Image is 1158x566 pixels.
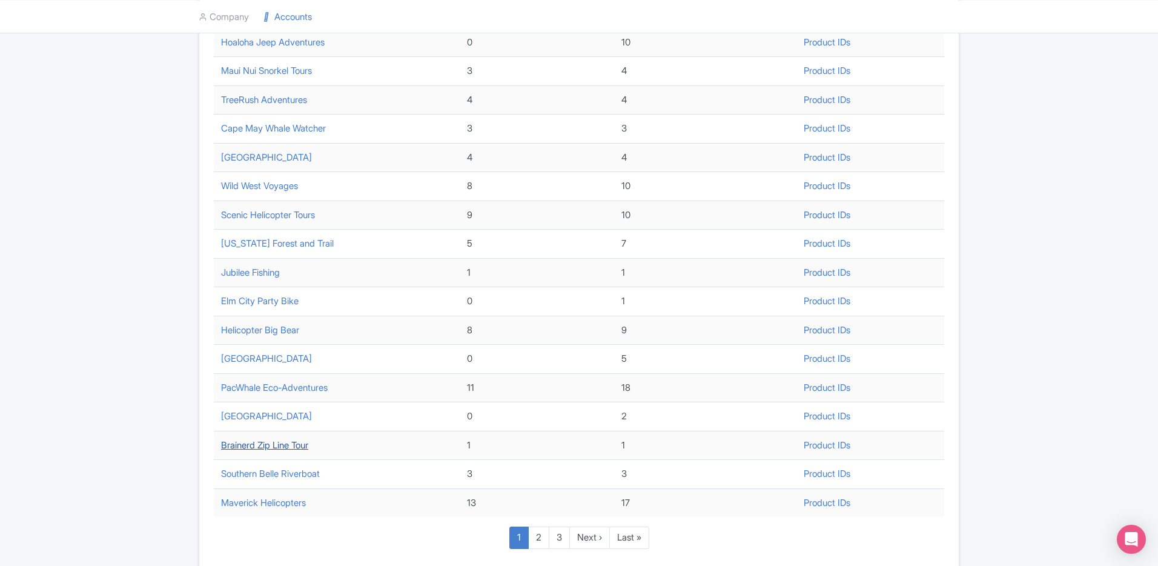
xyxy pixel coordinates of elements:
[614,488,797,517] td: 17
[614,287,797,316] td: 1
[221,65,312,76] a: Maui Nui Snorkel Tours
[614,402,797,431] td: 2
[33,70,42,80] img: tab_domain_overview_orange.svg
[804,439,850,451] a: Product IDs
[221,410,312,422] a: [GEOGRAPHIC_DATA]
[221,497,306,508] a: Maverick Helicopters
[221,382,328,393] a: PacWhale Eco-Adventures
[221,94,307,105] a: TreeRush Adventures
[614,28,797,57] td: 10
[804,209,850,221] a: Product IDs
[614,85,797,115] td: 4
[614,431,797,460] td: 1
[460,258,614,287] td: 1
[460,28,614,57] td: 0
[614,373,797,402] td: 18
[569,527,610,549] a: Next ›
[460,85,614,115] td: 4
[460,345,614,374] td: 0
[549,527,570,549] a: 3
[804,497,850,508] a: Product IDs
[804,238,850,249] a: Product IDs
[221,209,315,221] a: Scenic Helicopter Tours
[34,19,59,29] div: v 4.0.25
[614,57,797,86] td: 4
[804,267,850,278] a: Product IDs
[460,488,614,517] td: 13
[460,143,614,172] td: 4
[609,527,649,549] a: Last »
[460,287,614,316] td: 0
[121,70,130,80] img: tab_keywords_by_traffic_grey.svg
[460,402,614,431] td: 0
[614,172,797,201] td: 10
[221,324,299,336] a: Helicopter Big Bear
[221,36,325,48] a: Hoaloha Jeep Adventures
[614,345,797,374] td: 5
[221,353,312,364] a: [GEOGRAPHIC_DATA]
[804,410,850,422] a: Product IDs
[804,295,850,307] a: Product IDs
[460,57,614,86] td: 3
[614,143,797,172] td: 4
[460,201,614,230] td: 9
[804,353,850,364] a: Product IDs
[804,151,850,163] a: Product IDs
[221,468,320,479] a: Southern Belle Riverboat
[460,431,614,460] td: 1
[460,230,614,259] td: 5
[221,295,299,307] a: Elm City Party Bike
[460,460,614,489] td: 3
[614,201,797,230] td: 10
[804,382,850,393] a: Product IDs
[460,316,614,345] td: 8
[614,316,797,345] td: 9
[528,527,549,549] a: 2
[221,439,308,451] a: Brainerd Zip Line Tour
[614,258,797,287] td: 1
[804,36,850,48] a: Product IDs
[804,122,850,134] a: Product IDs
[460,172,614,201] td: 8
[460,373,614,402] td: 11
[804,324,850,336] a: Product IDs
[804,94,850,105] a: Product IDs
[221,122,326,134] a: Cape May Whale Watcher
[804,65,850,76] a: Product IDs
[804,180,850,191] a: Product IDs
[221,238,334,249] a: [US_STATE] Forest and Trail
[804,468,850,479] a: Product IDs
[614,460,797,489] td: 3
[221,151,312,163] a: [GEOGRAPHIC_DATA]
[19,19,29,29] img: logo_orange.svg
[134,72,204,79] div: Keywords by Traffic
[509,527,529,549] a: 1
[614,115,797,144] td: 3
[614,230,797,259] td: 7
[221,180,298,191] a: Wild West Voyages
[46,72,108,79] div: Domain Overview
[460,115,614,144] td: 3
[31,32,133,41] div: Domain: [DOMAIN_NAME]
[1117,525,1146,554] div: Open Intercom Messenger
[19,32,29,41] img: website_grey.svg
[221,267,280,278] a: Jubilee Fishing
